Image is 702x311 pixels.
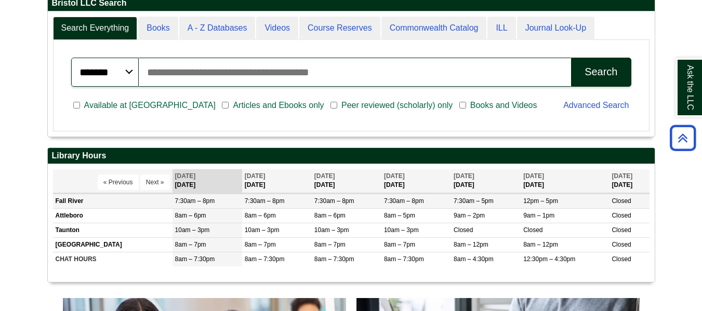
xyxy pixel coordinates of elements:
[521,169,609,193] th: [DATE]
[384,172,405,180] span: [DATE]
[523,241,558,248] span: 8am – 12pm
[454,255,494,263] span: 8am – 4:30pm
[459,101,466,110] input: Books and Videos
[454,226,473,234] span: Closed
[314,241,346,248] span: 8am – 7pm
[612,212,631,219] span: Closed
[245,172,266,180] span: [DATE]
[454,172,474,180] span: [DATE]
[585,66,617,78] div: Search
[245,241,276,248] span: 8am – 7pm
[381,17,487,40] a: Commonwealth Catalog
[523,255,575,263] span: 12:30pm – 4:30pm
[466,99,541,112] span: Books and Videos
[517,17,594,40] a: Journal Look-Up
[454,197,494,205] span: 7:30am – 5pm
[523,172,544,180] span: [DATE]
[454,241,488,248] span: 8am – 12pm
[175,172,196,180] span: [DATE]
[73,101,80,110] input: Available at [GEOGRAPHIC_DATA]
[222,101,229,110] input: Articles and Ebooks only
[53,252,173,267] td: CHAT HOURS
[384,197,424,205] span: 7:30am – 8pm
[381,169,451,193] th: [DATE]
[612,255,631,263] span: Closed
[53,17,138,40] a: Search Everything
[612,172,632,180] span: [DATE]
[175,255,215,263] span: 8am – 7:30pm
[314,197,354,205] span: 7:30am – 8pm
[314,172,335,180] span: [DATE]
[53,223,173,237] td: Taunton
[523,226,542,234] span: Closed
[245,212,276,219] span: 8am – 6pm
[609,169,649,193] th: [DATE]
[48,148,655,164] h2: Library Hours
[229,99,328,112] span: Articles and Ebooks only
[523,212,554,219] span: 9am – 1pm
[330,101,337,110] input: Peer reviewed (scholarly) only
[80,99,220,112] span: Available at [GEOGRAPHIC_DATA]
[666,131,699,145] a: Back to Top
[98,174,139,190] button: « Previous
[140,174,170,190] button: Next »
[384,212,415,219] span: 8am – 5pm
[53,208,173,223] td: Attleboro
[312,169,381,193] th: [DATE]
[175,226,210,234] span: 10am – 3pm
[245,255,285,263] span: 8am – 7:30pm
[175,197,215,205] span: 7:30am – 8pm
[173,169,242,193] th: [DATE]
[563,101,629,110] a: Advanced Search
[314,212,346,219] span: 8am – 6pm
[299,17,380,40] a: Course Reserves
[384,241,415,248] span: 8am – 7pm
[53,194,173,208] td: Fall River
[487,17,515,40] a: ILL
[245,226,280,234] span: 10am – 3pm
[337,99,457,112] span: Peer reviewed (scholarly) only
[138,17,178,40] a: Books
[523,197,558,205] span: 12pm – 5pm
[612,241,631,248] span: Closed
[314,226,349,234] span: 10am – 3pm
[384,226,419,234] span: 10am – 3pm
[242,169,312,193] th: [DATE]
[179,17,256,40] a: A - Z Databases
[314,255,354,263] span: 8am – 7:30pm
[245,197,285,205] span: 7:30am – 8pm
[175,212,206,219] span: 8am – 6pm
[612,226,631,234] span: Closed
[451,169,521,193] th: [DATE]
[384,255,424,263] span: 8am – 7:30pm
[571,58,631,87] button: Search
[175,241,206,248] span: 8am – 7pm
[612,197,631,205] span: Closed
[53,238,173,252] td: [GEOGRAPHIC_DATA]
[454,212,485,219] span: 9am – 2pm
[256,17,298,40] a: Videos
